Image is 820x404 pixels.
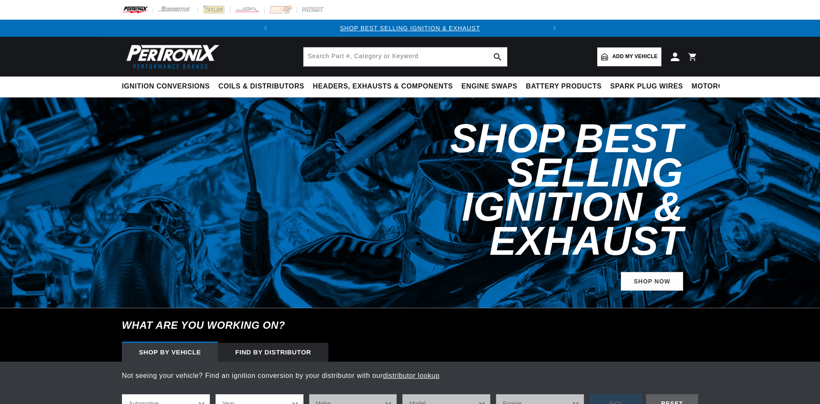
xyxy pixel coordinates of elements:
span: Spark Plug Wires [610,82,683,91]
a: SHOP BEST SELLING IGNITION & EXHAUST [340,25,480,32]
button: Translation missing: en.sections.announcements.previous_announcement [257,20,274,37]
summary: Battery Products [522,77,606,97]
div: Find by Distributor [218,343,328,362]
slideshow-component: Translation missing: en.sections.announcements.announcement_bar [100,20,720,37]
p: Not seeing your vehicle? Find an ignition conversion by your distributor with our [122,370,698,381]
summary: Headers, Exhausts & Components [309,77,457,97]
a: Add my vehicle [597,47,661,66]
summary: Engine Swaps [457,77,522,97]
h2: Shop Best Selling Ignition & Exhaust [318,121,683,258]
a: SHOP NOW [621,272,683,291]
button: search button [488,47,507,66]
span: Headers, Exhausts & Components [313,82,453,91]
div: Announcement [274,24,546,33]
span: Motorcycle [692,82,743,91]
span: Add my vehicle [612,53,658,61]
summary: Spark Plug Wires [606,77,687,97]
summary: Motorcycle [687,77,747,97]
button: Translation missing: en.sections.announcements.next_announcement [546,20,563,37]
span: Engine Swaps [461,82,517,91]
summary: Ignition Conversions [122,77,214,97]
span: Coils & Distributors [218,82,304,91]
h6: What are you working on? [100,308,720,342]
span: Battery Products [526,82,602,91]
span: Ignition Conversions [122,82,210,91]
img: Pertronix [122,42,220,71]
input: Search Part #, Category or Keyword [304,47,507,66]
div: Shop by vehicle [122,343,218,362]
div: 1 of 2 [274,24,546,33]
a: distributor lookup [383,372,440,379]
summary: Coils & Distributors [214,77,309,97]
